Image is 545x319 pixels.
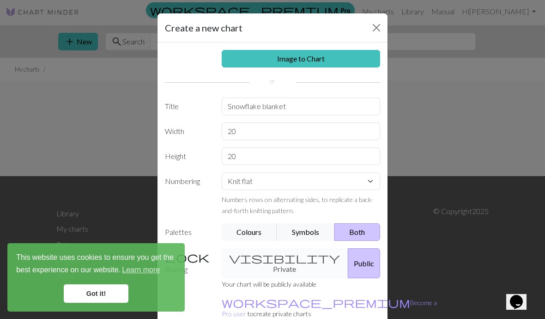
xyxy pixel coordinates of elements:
span: workspace_premium [222,296,410,309]
small: to create private charts [222,299,437,318]
label: Palettes [159,223,216,241]
a: learn more about cookies [121,263,161,277]
h5: Create a new chart [165,21,242,35]
span: This website uses cookies to ensure you get the best experience on our website. [16,252,176,277]
a: dismiss cookie message [64,284,128,303]
small: Numbers rows on alternating sides, to replicate a back-and-forth knitting pattern. [222,196,374,215]
div: cookieconsent [7,243,185,312]
label: Numbering [159,172,216,216]
small: Your chart will be publicly available [222,280,316,288]
label: Width [159,123,216,140]
button: Public [348,248,380,278]
label: Title [159,98,216,115]
label: Height [159,147,216,165]
button: Close [369,20,384,35]
button: Symbols [277,223,335,241]
iframe: chat widget [506,282,536,310]
label: Sharing [159,248,216,278]
button: Both [334,223,381,241]
a: Become a Pro user [222,299,437,318]
button: Colours [222,223,278,241]
a: Image to Chart [222,50,381,67]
